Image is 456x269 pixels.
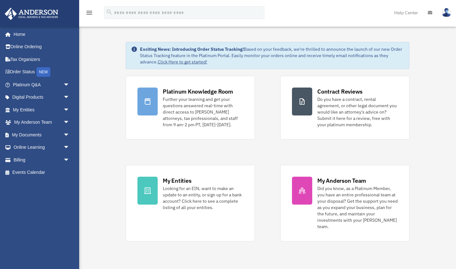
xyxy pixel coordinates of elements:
a: My Documentsarrow_drop_down [4,128,79,141]
a: Click Here to get started! [158,59,207,65]
div: Looking for an EIN, want to make an update to an entity, or sign up for a bank account? Click her... [163,185,243,211]
a: menu [85,11,93,16]
div: Platinum Knowledge Room [163,88,233,95]
span: arrow_drop_down [63,91,76,104]
a: Events Calendar [4,166,79,179]
a: Billingarrow_drop_down [4,154,79,166]
div: Contract Reviews [317,88,363,95]
a: Platinum Knowledge Room Further your learning and get your questions answered real-time with dire... [126,76,255,140]
div: Based on your feedback, we're thrilled to announce the launch of our new Order Status Tracking fe... [140,46,404,65]
a: Online Learningarrow_drop_down [4,141,79,154]
a: Contract Reviews Do you have a contract, rental agreement, or other legal document you would like... [280,76,409,140]
div: NEW [36,67,50,77]
a: My Anderson Team Did you know, as a Platinum Member, you have an entire professional team at your... [280,165,409,241]
a: Platinum Q&Aarrow_drop_down [4,78,79,91]
div: My Anderson Team [317,177,366,185]
div: Did you know, as a Platinum Member, you have an entire professional team at your disposal? Get th... [317,185,398,230]
span: arrow_drop_down [63,154,76,167]
div: Further your learning and get your questions answered real-time with direct access to [PERSON_NAM... [163,96,243,128]
div: Do you have a contract, rental agreement, or other legal document you would like an attorney's ad... [317,96,398,128]
i: search [106,9,113,16]
a: Online Ordering [4,41,79,53]
span: arrow_drop_down [63,141,76,154]
a: Digital Productsarrow_drop_down [4,91,79,104]
a: Order StatusNEW [4,66,79,79]
span: arrow_drop_down [63,128,76,141]
a: My Entitiesarrow_drop_down [4,103,79,116]
a: Home [4,28,76,41]
i: menu [85,9,93,16]
img: Anderson Advisors Platinum Portal [3,8,60,20]
a: My Entities Looking for an EIN, want to make an update to an entity, or sign up for a bank accoun... [126,165,255,241]
a: Tax Organizers [4,53,79,66]
strong: Exciting News: Introducing Order Status Tracking! [140,46,244,52]
span: arrow_drop_down [63,116,76,129]
img: User Pic [442,8,451,17]
span: arrow_drop_down [63,78,76,91]
span: arrow_drop_down [63,103,76,116]
a: My Anderson Teamarrow_drop_down [4,116,79,129]
div: My Entities [163,177,191,185]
